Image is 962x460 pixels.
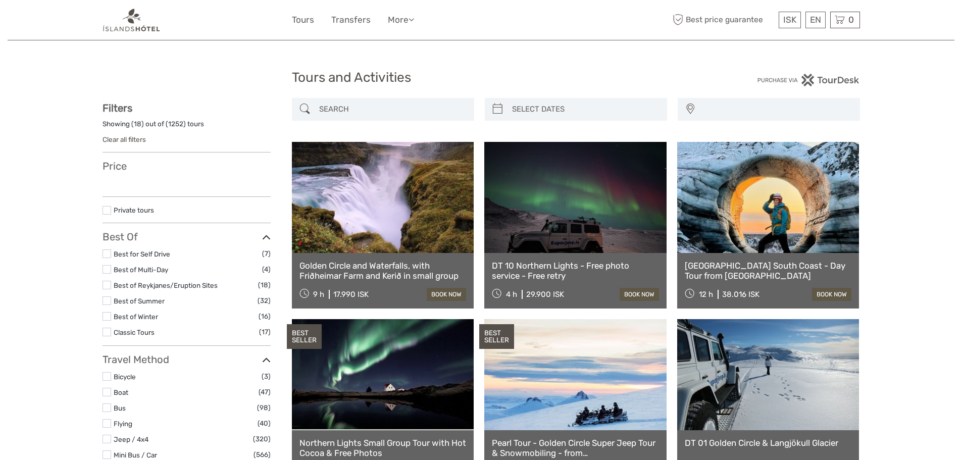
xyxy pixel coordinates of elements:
a: book now [812,288,851,301]
span: (7) [262,248,271,260]
a: Classic Tours [114,328,155,336]
a: Flying [114,420,132,428]
input: SEARCH [315,100,469,118]
div: BEST SELLER [287,324,322,349]
div: 29.900 ISK [526,290,564,299]
a: Northern Lights Small Group Tour with Hot Cocoa & Free Photos [299,438,467,458]
a: Best of Summer [114,297,165,305]
a: Transfers [331,13,371,27]
span: (4) [262,264,271,275]
h3: Travel Method [103,353,271,366]
span: (47) [259,386,271,398]
a: Mini Bus / Car [114,451,157,459]
h1: Tours and Activities [292,70,671,86]
a: [GEOGRAPHIC_DATA] South Coast - Day Tour from [GEOGRAPHIC_DATA] [685,261,852,281]
a: Tours [292,13,314,27]
input: SELECT DATES [508,100,662,118]
span: ISK [783,15,796,25]
span: (98) [257,402,271,414]
a: DT 10 Northern Lights - Free photo service - Free retry [492,261,659,281]
span: 0 [847,15,855,25]
h3: Price [103,160,271,172]
span: (320) [253,433,271,445]
span: 12 h [699,290,713,299]
a: Boat [114,388,128,396]
a: Bus [114,404,126,412]
h3: Best Of [103,231,271,243]
div: Showing ( ) out of ( ) tours [103,119,271,135]
a: Best for Self Drive [114,250,170,258]
img: 1298-aa34540a-eaca-4c1b-b063-13e4b802c612_logo_small.png [103,8,161,32]
a: Private tours [114,206,154,214]
div: BEST SELLER [479,324,514,349]
a: Pearl Tour - Golden Circle Super Jeep Tour & Snowmobiling - from [GEOGRAPHIC_DATA] [492,438,659,458]
label: 1252 [168,119,183,129]
span: (16) [259,311,271,322]
a: Golden Circle and Waterfalls, with Friðheimar Farm and Kerið in small group [299,261,467,281]
a: Best of Multi-Day [114,266,168,274]
a: Bicycle [114,373,136,381]
span: (3) [262,371,271,382]
div: 38.016 ISK [722,290,760,299]
a: DT 01 Golden Circle & Langjökull Glacier [685,438,852,448]
span: 4 h [506,290,517,299]
a: More [388,13,414,27]
div: EN [805,12,826,28]
span: 9 h [313,290,324,299]
span: Best price guarantee [671,12,776,28]
a: Best of Winter [114,313,158,321]
span: (40) [258,418,271,429]
a: Clear all filters [103,135,146,143]
span: (18) [258,279,271,291]
div: 17.990 ISK [333,290,369,299]
strong: Filters [103,102,132,114]
label: 18 [134,119,141,129]
a: book now [620,288,659,301]
a: Best of Reykjanes/Eruption Sites [114,281,218,289]
a: book now [427,288,466,301]
a: Jeep / 4x4 [114,435,148,443]
span: (32) [258,295,271,306]
img: PurchaseViaTourDesk.png [757,74,859,86]
span: (17) [259,326,271,338]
